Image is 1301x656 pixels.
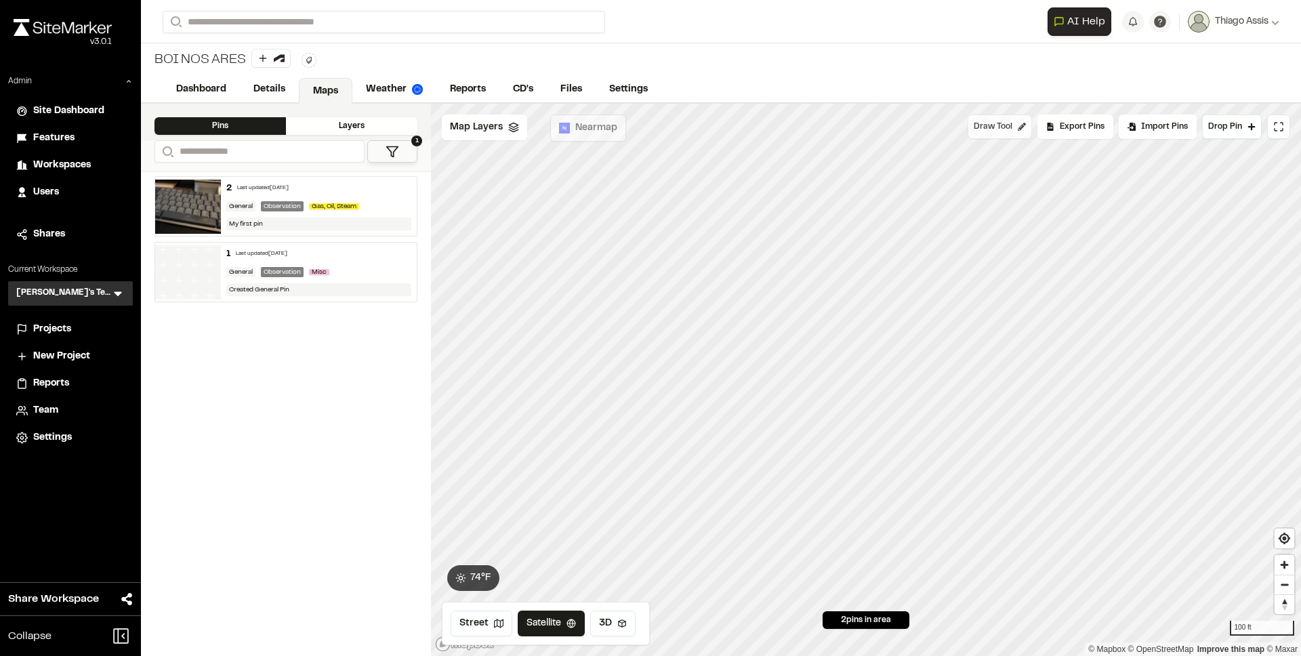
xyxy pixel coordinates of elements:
span: Nearmap [575,121,617,136]
a: Features [16,131,125,146]
div: Observation [261,201,304,211]
span: Site Dashboard [33,104,104,119]
a: Workspaces [16,158,125,173]
button: Thiago Assis [1188,11,1279,33]
button: Search [163,11,187,33]
span: Reports [33,376,69,391]
div: General [226,267,255,277]
span: Projects [33,322,71,337]
a: Map feedback [1197,644,1264,654]
button: Drop Pin [1202,115,1262,139]
span: Misc [309,269,329,275]
a: Projects [16,322,125,337]
div: Last updated [DATE] [236,250,287,258]
div: Pins [154,117,286,135]
a: Maps [299,78,352,104]
div: 1 [226,248,230,260]
a: Reports [436,77,499,102]
button: Zoom in [1275,555,1294,575]
a: Settings [16,430,125,445]
a: Team [16,403,125,418]
div: Last updated [DATE] [237,184,289,192]
button: Satellite [518,611,585,636]
span: New Project [33,349,90,364]
div: Layers [286,117,417,135]
a: Dashboard [163,77,240,102]
div: Created General Pin [226,283,412,296]
a: Mapbox [1088,644,1126,654]
a: CD's [499,77,547,102]
button: 1 [367,140,417,163]
span: Map Layers [450,120,503,135]
span: Drop Pin [1208,121,1242,133]
button: Edit Tags [302,53,316,68]
a: Site Dashboard [16,104,125,119]
div: 2 [226,182,232,194]
a: Shares [16,227,125,242]
span: Zoom out [1275,575,1294,594]
button: Draw Tool [968,115,1032,139]
div: Import Pins into your project [1119,115,1197,139]
div: Observation [261,267,304,277]
span: Settings [33,430,72,445]
img: rebrand.png [14,19,112,36]
span: Workspaces [33,158,91,173]
button: Search [154,140,179,163]
button: Find my location [1275,529,1294,548]
a: Weather [352,77,436,102]
div: No pins available to export [1037,115,1113,139]
div: My first pin [226,218,412,230]
a: Users [16,185,125,200]
button: 74°F [447,565,499,591]
span: Shares [33,227,65,242]
p: Admin [8,75,32,87]
img: User [1188,11,1210,33]
button: Open AI Assistant [1048,7,1111,36]
p: Current Workspace [8,264,133,276]
span: Collapse [8,628,51,644]
a: OpenStreetMap [1128,644,1194,654]
div: General [226,201,255,211]
span: Team [33,403,58,418]
span: Export Pins [1060,121,1104,133]
a: Mapbox logo [435,636,495,652]
span: Share Workspace [8,591,99,607]
button: Nearmap [550,115,626,142]
span: Thiago Assis [1215,14,1268,29]
img: precipai.png [412,84,423,95]
div: 100 ft [1230,621,1294,636]
span: 2 pins in area [841,614,891,626]
a: Files [547,77,596,102]
div: Oh geez...please don't... [14,36,112,48]
span: Import Pins [1141,121,1188,133]
img: banner-white.png [155,245,221,300]
span: AI Help [1067,14,1105,30]
h3: [PERSON_NAME]'s Testing [16,287,111,300]
span: 1 [411,136,422,146]
div: BOI NOS ARES [152,49,291,71]
span: Draw Tool [974,121,1012,133]
a: Reports [16,376,125,391]
a: Maxar [1266,644,1298,654]
span: Reset bearing to north [1275,595,1294,614]
span: Users [33,185,59,200]
img: Nearmap [559,123,570,134]
button: 3D [590,611,636,636]
span: Gas, Oil, Steam [309,203,359,209]
a: New Project [16,349,125,364]
span: 74 ° F [470,571,491,586]
button: Zoom out [1275,575,1294,594]
span: Features [33,131,75,146]
div: Open AI Assistant [1048,7,1117,36]
button: Reset bearing to north [1275,594,1294,614]
img: file [155,180,221,234]
a: Settings [596,77,661,102]
button: Street [451,611,512,636]
a: Details [240,77,299,102]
